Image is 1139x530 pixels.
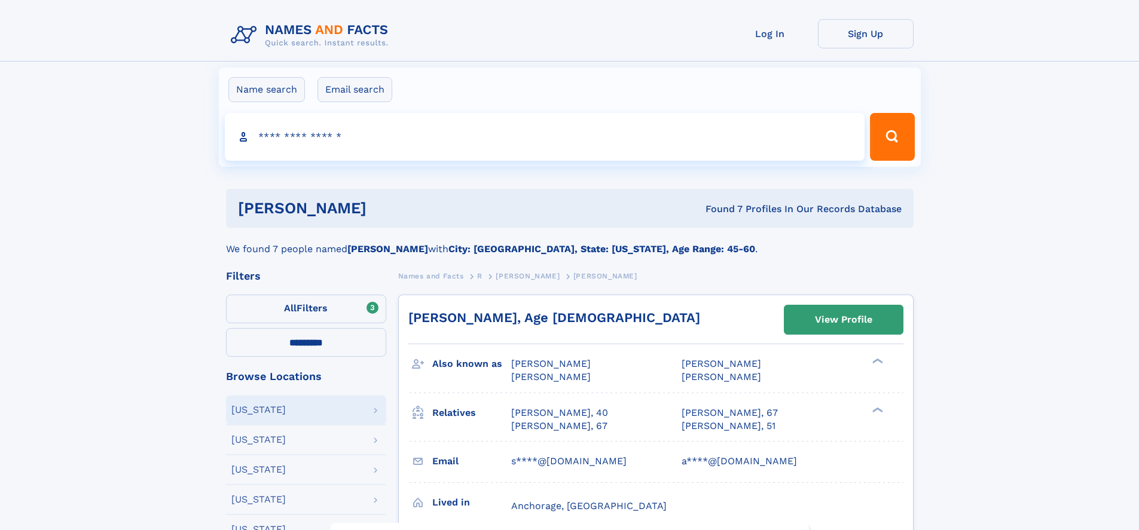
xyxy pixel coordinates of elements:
[228,77,305,102] label: Name search
[432,492,511,513] h3: Lived in
[536,203,902,216] div: Found 7 Profiles In Our Records Database
[432,354,511,374] h3: Also known as
[682,419,775,433] a: [PERSON_NAME], 51
[284,302,297,314] span: All
[226,228,914,256] div: We found 7 people named with .
[347,243,428,255] b: [PERSON_NAME]
[225,113,865,161] input: search input
[682,406,778,419] a: [PERSON_NAME], 67
[238,201,536,216] h1: [PERSON_NAME]
[869,406,884,413] div: ❯
[231,435,286,445] div: [US_STATE]
[477,272,483,280] span: R
[448,243,755,255] b: City: [GEOGRAPHIC_DATA], State: [US_STATE], Age Range: 45-60
[231,405,286,415] div: [US_STATE]
[573,272,637,280] span: [PERSON_NAME]
[511,500,667,511] span: Anchorage, [GEOGRAPHIC_DATA]
[682,358,761,369] span: [PERSON_NAME]
[398,268,464,283] a: Names and Facts
[815,306,872,333] div: View Profile
[408,310,700,325] a: [PERSON_NAME], Age [DEMOGRAPHIC_DATA]
[317,77,392,102] label: Email search
[477,268,483,283] a: R
[231,465,286,474] div: [US_STATE]
[226,271,386,281] div: Filters
[511,406,608,419] a: [PERSON_NAME], 40
[511,371,591,382] span: [PERSON_NAME]
[231,495,286,504] div: [US_STATE]
[818,19,914,48] a: Sign Up
[784,305,903,334] a: View Profile
[870,113,914,161] button: Search Button
[511,419,607,433] a: [PERSON_NAME], 67
[511,358,591,369] span: [PERSON_NAME]
[226,19,398,51] img: Logo Names and Facts
[869,357,884,365] div: ❯
[432,403,511,423] h3: Relatives
[226,295,386,323] label: Filters
[496,268,560,283] a: [PERSON_NAME]
[682,371,761,382] span: [PERSON_NAME]
[226,371,386,382] div: Browse Locations
[722,19,818,48] a: Log In
[496,272,560,280] span: [PERSON_NAME]
[432,451,511,471] h3: Email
